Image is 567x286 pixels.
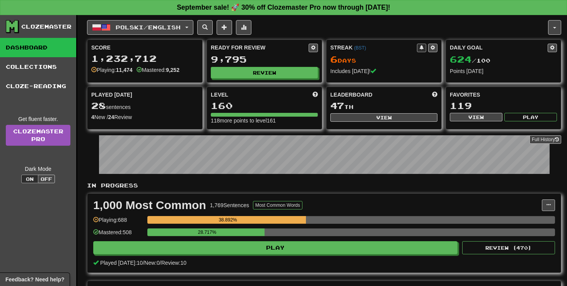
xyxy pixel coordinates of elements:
[116,67,133,73] strong: 11,474
[330,113,437,122] button: View
[93,216,143,229] div: Playing: 688
[236,20,251,35] button: More stats
[6,115,70,123] div: Get fluent faster.
[93,228,143,241] div: Mastered: 508
[450,54,472,65] span: 624
[91,91,132,99] span: Played [DATE]
[108,114,114,120] strong: 24
[38,175,55,183] button: Off
[211,101,318,111] div: 160
[211,44,309,51] div: Ready for Review
[6,125,70,146] a: ClozemasterPro
[462,241,555,254] button: Review (470)
[161,260,186,266] span: Review: 10
[87,20,193,35] button: Polski/English
[211,67,318,78] button: Review
[450,113,502,121] button: View
[91,100,106,111] span: 28
[116,24,181,31] span: Polski / English
[330,44,417,51] div: Streak
[21,23,72,31] div: Clozemaster
[143,260,144,266] span: /
[91,114,94,120] strong: 4
[330,91,372,99] span: Leaderboard
[330,100,344,111] span: 47
[330,67,437,75] div: Includes [DATE]!
[450,101,557,111] div: 119
[137,66,179,74] div: Mastered:
[211,54,318,64] div: 9,795
[354,45,366,51] a: (BST)
[529,135,561,144] button: Full History
[91,44,198,51] div: Score
[91,101,198,111] div: sentences
[253,201,302,209] button: Most Common Words
[313,91,318,99] span: Score more points to level up
[450,44,548,52] div: Daily Goal
[150,228,264,236] div: 28.717%
[91,113,198,121] div: New / Review
[432,91,437,99] span: This week in points, UTC
[330,54,338,65] span: 6
[150,216,306,224] div: 38.892%
[6,165,70,173] div: Dark Mode
[91,54,198,63] div: 1,232,712
[330,101,437,111] div: th
[177,3,390,11] strong: September sale! 🚀 30% off Clozemaster Pro now through [DATE]!
[504,113,557,121] button: Play
[166,67,179,73] strong: 9,252
[211,117,318,124] div: 118 more points to level 161
[5,276,64,283] span: Open feedback widget
[100,260,143,266] span: Played [DATE]: 10
[211,91,228,99] span: Level
[450,91,557,99] div: Favorites
[210,201,249,209] div: 1,769 Sentences
[450,57,490,64] span: / 100
[217,20,232,35] button: Add sentence to collection
[197,20,213,35] button: Search sentences
[87,182,561,189] p: In Progress
[91,66,133,74] div: Playing:
[144,260,160,266] span: New: 0
[450,67,557,75] div: Points [DATE]
[93,241,458,254] button: Play
[160,260,161,266] span: /
[21,175,38,183] button: On
[330,54,437,65] div: Day s
[93,199,206,211] div: 1,000 Most Common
